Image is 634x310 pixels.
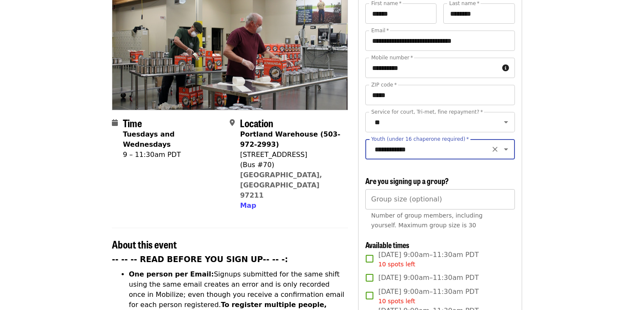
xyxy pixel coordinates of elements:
label: Service for court, Tri-met, fine repayment? [371,109,483,115]
i: circle-info icon [502,64,509,72]
button: Clear [489,143,501,155]
span: Time [123,115,142,130]
input: Last name [443,3,515,24]
label: Youth (under 16 chaperone required) [371,137,469,142]
span: 10 spots left [378,261,415,268]
span: Are you signing up a group? [365,175,449,186]
span: About this event [112,237,177,251]
strong: One person per Email: [129,270,214,278]
input: Email [365,31,515,51]
button: Open [500,116,512,128]
span: [DATE] 9:00am–11:30am PDT [378,250,479,269]
span: [DATE] 9:00am–11:30am PDT [378,287,479,306]
div: 9 – 11:30am PDT [123,150,223,160]
div: [STREET_ADDRESS] [240,150,341,160]
strong: Tuesdays and Wednesdays [123,130,175,148]
div: (Bus #70) [240,160,341,170]
i: calendar icon [112,119,118,127]
label: First name [371,1,402,6]
label: Email [371,28,389,33]
strong: -- -- -- READ BEFORE YOU SIGN UP-- -- -: [112,255,288,264]
button: Map [240,201,256,211]
span: Location [240,115,273,130]
a: [GEOGRAPHIC_DATA], [GEOGRAPHIC_DATA] 97211 [240,171,322,199]
button: Open [500,143,512,155]
span: [DATE] 9:00am–11:30am PDT [378,273,479,283]
strong: Portland Warehouse (503-972-2993) [240,130,340,148]
input: First name [365,3,437,24]
label: Mobile number [371,55,413,60]
span: Number of group members, including yourself. Maximum group size is 30 [371,212,483,229]
span: Map [240,201,256,209]
input: ZIP code [365,85,515,105]
input: [object Object] [365,189,515,209]
span: 10 spots left [378,298,415,304]
span: Available times [365,239,409,250]
label: ZIP code [371,82,397,87]
i: map-marker-alt icon [230,119,235,127]
label: Last name [449,1,479,6]
input: Mobile number [365,58,499,78]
